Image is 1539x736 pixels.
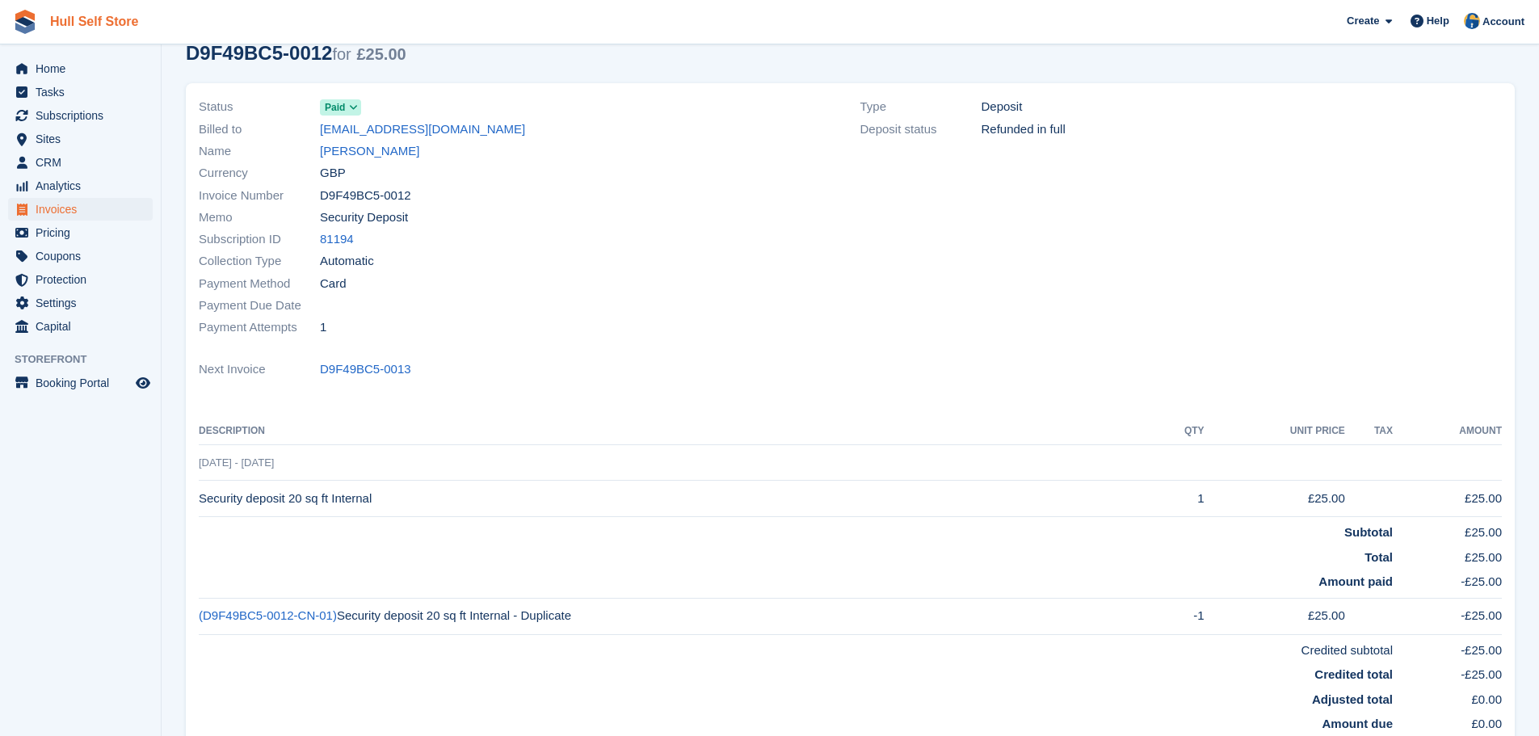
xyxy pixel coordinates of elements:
span: Tasks [36,81,132,103]
a: menu [8,221,153,244]
span: for [332,45,351,63]
a: (D9F49BC5-0012-CN-01) [199,608,337,622]
a: menu [8,104,153,127]
span: Deposit status [860,120,982,139]
span: Collection Type [199,252,320,271]
a: [EMAIL_ADDRESS][DOMAIN_NAME] [320,120,525,139]
span: Billed to [199,120,320,139]
span: Paid [325,100,345,115]
td: £25.00 [1205,598,1345,634]
span: Refunded in full [982,120,1066,139]
span: Capital [36,315,132,338]
th: QTY [1153,418,1204,444]
span: Invoices [36,198,132,221]
span: Settings [36,292,132,314]
span: Name [199,142,320,161]
span: Booking Portal [36,372,132,394]
a: menu [8,268,153,291]
a: [PERSON_NAME] [320,142,419,161]
a: Paid [320,98,361,116]
span: Help [1427,13,1449,29]
strong: Adjusted total [1312,692,1393,706]
span: Security Deposit [320,208,408,227]
td: -£25.00 [1393,566,1502,598]
span: Deposit [982,98,1023,116]
td: £25.00 [1393,481,1502,517]
span: GBP [320,164,346,183]
th: Amount [1393,418,1502,444]
td: Credited subtotal [199,634,1393,659]
td: -£25.00 [1393,598,1502,634]
span: Account [1482,14,1524,30]
span: Protection [36,268,132,291]
strong: Amount paid [1318,574,1393,588]
a: menu [8,372,153,394]
td: -£25.00 [1393,659,1502,684]
td: £0.00 [1393,709,1502,734]
span: [DATE] - [DATE] [199,456,274,469]
td: -£25.00 [1393,634,1502,659]
span: Next Invoice [199,360,320,379]
span: Payment Attempts [199,318,320,337]
span: Payment Method [199,275,320,293]
td: Security deposit 20 sq ft Internal [199,481,1153,517]
span: Status [199,98,320,116]
td: £0.00 [1393,684,1502,709]
a: 81194 [320,230,354,249]
td: £25.00 [1393,517,1502,542]
span: CRM [36,151,132,174]
a: Hull Self Store [44,8,145,35]
th: Description [199,418,1153,444]
a: menu [8,81,153,103]
strong: Amount due [1322,717,1394,730]
span: Currency [199,164,320,183]
span: Type [860,98,982,116]
span: Create [1347,13,1379,29]
strong: Total [1364,550,1393,564]
td: £25.00 [1205,481,1345,517]
th: Tax [1345,418,1393,444]
a: Preview store [133,373,153,393]
strong: Subtotal [1344,525,1393,539]
span: D9F49BC5-0012 [320,187,411,205]
td: £25.00 [1393,542,1502,567]
a: menu [8,57,153,80]
a: menu [8,245,153,267]
span: Coupons [36,245,132,267]
span: Home [36,57,132,80]
a: menu [8,292,153,314]
span: Sites [36,128,132,150]
a: menu [8,175,153,197]
strong: Credited total [1314,667,1393,681]
span: 1 [320,318,326,337]
a: menu [8,151,153,174]
a: D9F49BC5-0013 [320,360,411,379]
a: menu [8,198,153,221]
span: Analytics [36,175,132,197]
td: Security deposit 20 sq ft Internal - Duplicate [199,598,1153,634]
span: Invoice Number [199,187,320,205]
span: Pricing [36,221,132,244]
th: Unit Price [1205,418,1345,444]
img: stora-icon-8386f47178a22dfd0bd8f6a31ec36ba5ce8667c1dd55bd0f319d3a0aa187defe.svg [13,10,37,34]
td: -1 [1153,598,1204,634]
div: D9F49BC5-0012 [186,42,406,64]
span: £25.00 [356,45,406,63]
a: menu [8,315,153,338]
span: Storefront [15,351,161,368]
img: Hull Self Store [1464,13,1480,29]
span: Subscription ID [199,230,320,249]
span: Subscriptions [36,104,132,127]
span: Memo [199,208,320,227]
td: 1 [1153,481,1204,517]
span: Automatic [320,252,374,271]
a: menu [8,128,153,150]
span: Payment Due Date [199,297,320,315]
span: Card [320,275,347,293]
